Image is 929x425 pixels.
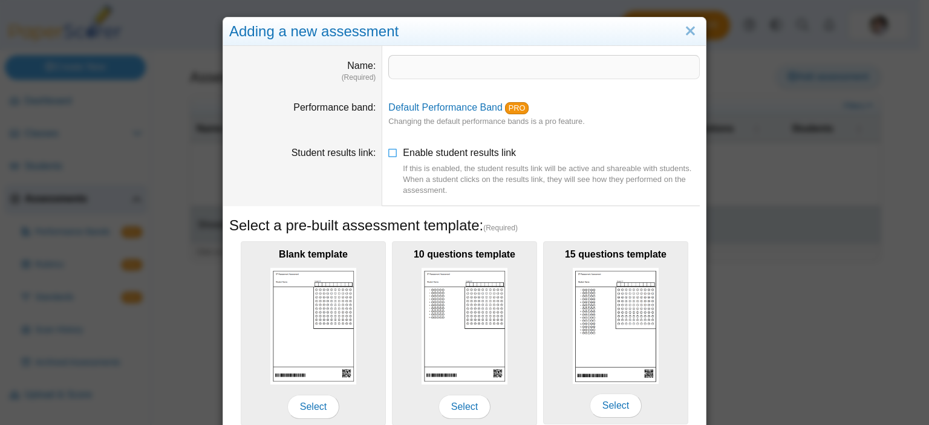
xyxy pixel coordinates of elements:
b: 15 questions template [565,249,667,259]
label: Performance band [293,102,376,112]
b: 10 questions template [414,249,515,259]
a: PRO [505,102,529,114]
span: (Required) [483,223,518,233]
span: Select [438,395,491,419]
img: scan_sheet_15_questions.png [573,268,659,384]
small: Changing the default performance bands is a pro feature. [388,117,584,126]
a: Default Performance Band [388,102,503,112]
span: Select [590,394,642,418]
a: Close [681,21,700,42]
label: Name [347,60,376,71]
label: Student results link [292,148,376,158]
img: scan_sheet_10_questions.png [422,268,507,384]
dfn: (Required) [229,73,376,83]
span: Select [287,395,339,419]
span: Enable student results link [403,148,700,196]
div: Adding a new assessment [223,18,706,46]
h5: Select a pre-built assessment template: [229,215,700,236]
b: Blank template [279,249,348,259]
div: If this is enabled, the student results link will be active and shareable with students. When a s... [403,163,700,196]
img: scan_sheet_blank.png [270,268,356,384]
